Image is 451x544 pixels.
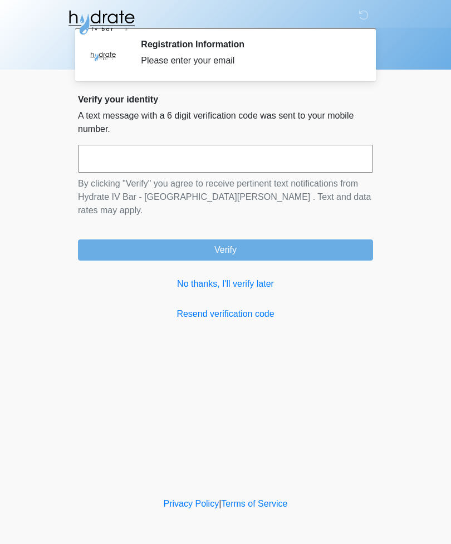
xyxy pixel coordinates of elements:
a: Terms of Service [221,499,287,508]
button: Verify [78,239,373,261]
img: Agent Avatar [86,39,120,72]
a: Privacy Policy [164,499,219,508]
a: | [219,499,221,508]
a: No thanks, I'll verify later [78,277,373,291]
div: Please enter your email [141,54,356,67]
img: Hydrate IV Bar - Fort Collins Logo [67,8,136,36]
p: A text message with a 6 digit verification code was sent to your mobile number. [78,109,373,136]
a: Resend verification code [78,307,373,321]
h2: Verify your identity [78,94,373,105]
p: By clicking "Verify" you agree to receive pertinent text notifications from Hydrate IV Bar - [GEO... [78,177,373,217]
